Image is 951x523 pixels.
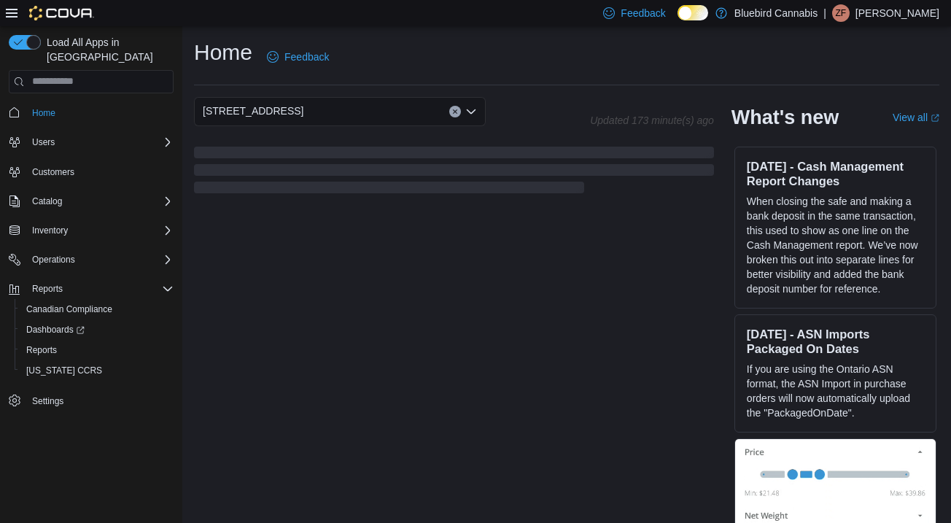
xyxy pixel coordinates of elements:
[747,194,924,296] p: When closing the safe and making a bank deposit in the same transaction, this used to show as one...
[590,115,714,126] p: Updated 173 minute(s) ago
[32,254,75,266] span: Operations
[26,104,174,122] span: Home
[26,193,68,210] button: Catalog
[3,161,179,182] button: Customers
[15,299,179,319] button: Canadian Compliance
[26,193,174,210] span: Catalog
[32,395,63,407] span: Settings
[261,42,335,71] a: Feedback
[823,4,826,22] p: |
[20,301,174,318] span: Canadian Compliance
[29,6,94,20] img: Cova
[931,114,939,123] svg: External link
[3,220,179,241] button: Inventory
[284,50,329,64] span: Feedback
[26,324,85,336] span: Dashboards
[26,133,61,151] button: Users
[3,102,179,123] button: Home
[26,280,174,298] span: Reports
[32,225,68,236] span: Inventory
[3,390,179,411] button: Settings
[26,303,112,315] span: Canadian Compliance
[20,301,118,318] a: Canadian Compliance
[15,360,179,381] button: [US_STATE] CCRS
[26,392,69,410] a: Settings
[26,251,174,268] span: Operations
[3,249,179,270] button: Operations
[678,5,708,20] input: Dark Mode
[32,166,74,178] span: Customers
[32,107,55,119] span: Home
[836,4,847,22] span: ZF
[20,341,63,359] a: Reports
[26,280,69,298] button: Reports
[26,251,81,268] button: Operations
[26,365,102,376] span: [US_STATE] CCRS
[747,362,924,420] p: If you are using the Ontario ASN format, the ASN Import in purchase orders will now automatically...
[832,4,850,22] div: Zoie Fratarcangeli
[26,104,61,122] a: Home
[32,136,55,148] span: Users
[3,279,179,299] button: Reports
[26,222,174,239] span: Inventory
[26,163,174,181] span: Customers
[20,321,174,338] span: Dashboards
[20,341,174,359] span: Reports
[747,159,924,188] h3: [DATE] - Cash Management Report Changes
[9,96,174,449] nav: Complex example
[734,4,818,22] p: Bluebird Cannabis
[26,163,80,181] a: Customers
[893,112,939,123] a: View allExternal link
[20,321,90,338] a: Dashboards
[26,344,57,356] span: Reports
[203,102,303,120] span: [STREET_ADDRESS]
[3,132,179,152] button: Users
[3,191,179,212] button: Catalog
[449,106,461,117] button: Clear input
[26,133,174,151] span: Users
[15,319,179,340] a: Dashboards
[731,106,839,129] h2: What's new
[26,222,74,239] button: Inventory
[41,35,174,64] span: Load All Apps in [GEOGRAPHIC_DATA]
[15,340,179,360] button: Reports
[26,391,174,409] span: Settings
[747,327,924,356] h3: [DATE] - ASN Imports Packaged On Dates
[32,195,62,207] span: Catalog
[20,362,108,379] a: [US_STATE] CCRS
[194,150,714,196] span: Loading
[855,4,939,22] p: [PERSON_NAME]
[621,6,665,20] span: Feedback
[465,106,477,117] button: Open list of options
[20,362,174,379] span: Washington CCRS
[32,283,63,295] span: Reports
[678,20,678,21] span: Dark Mode
[194,38,252,67] h1: Home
